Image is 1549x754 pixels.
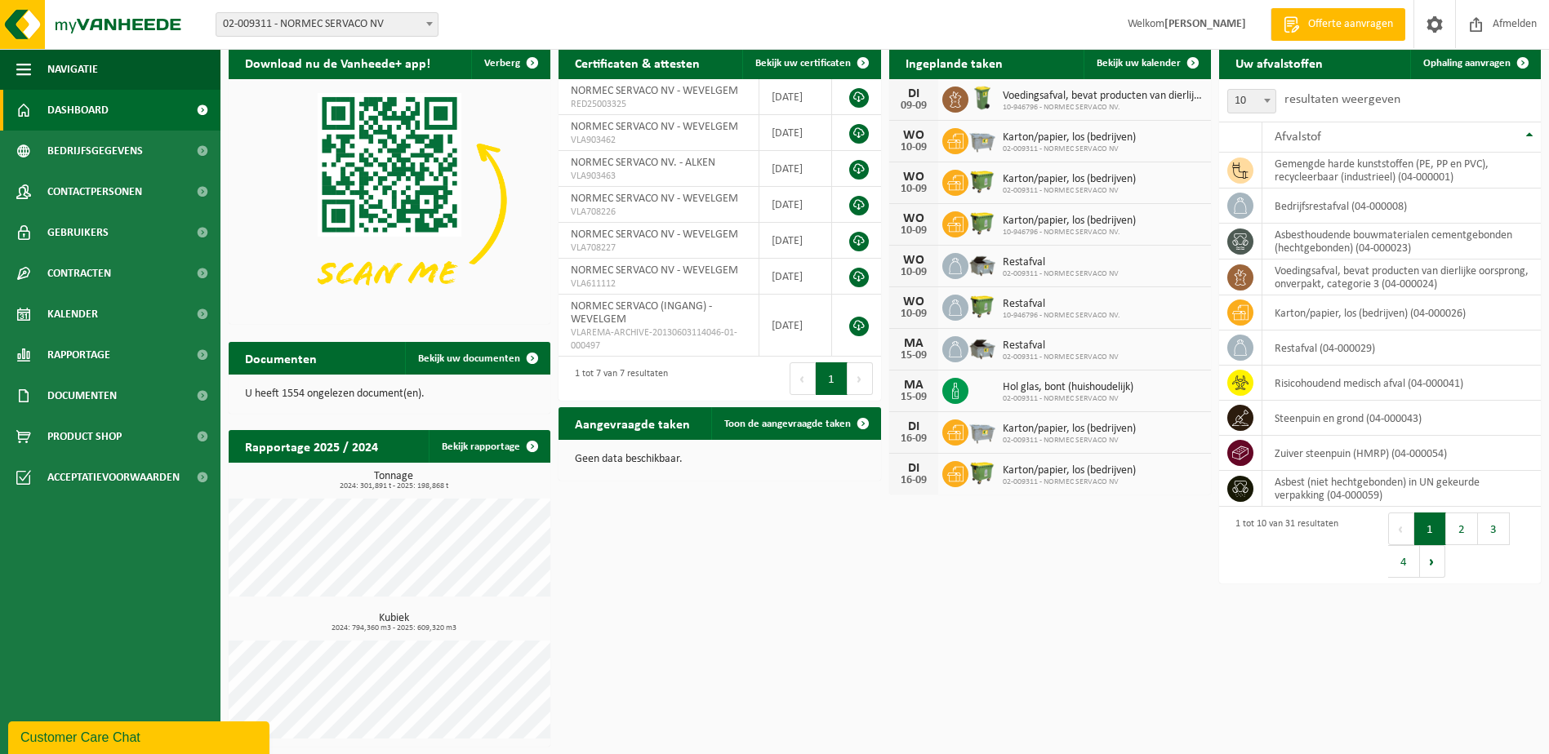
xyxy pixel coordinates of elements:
[47,131,143,171] span: Bedrijfsgegevens
[1003,464,1136,477] span: Karton/papier, los (bedrijven)
[1262,366,1541,401] td: risicohoudend medisch afval (04-000041)
[968,459,996,486] img: WB-1100-HPE-GN-50
[1003,394,1133,404] span: 02-009311 - NORMEC SERVACO NV
[237,471,550,490] h3: Tonnage
[245,388,534,400] p: U heeft 1554 ongelezen document(en).
[816,362,848,395] button: 1
[897,184,930,195] div: 10-09
[889,47,1019,78] h2: Ingeplande taken
[1388,545,1420,578] button: 4
[1003,423,1136,436] span: Karton/papier, los (bedrijven)
[1003,311,1120,321] span: 10-946796 - NORMEC SERVACO NV.
[1227,511,1338,579] div: 1 tot 10 van 31 resultaten
[571,326,746,353] span: VLAREMA-ARCHIVE-20130603114046-01-000497
[47,335,110,375] span: Rapportage
[1003,256,1119,269] span: Restafval
[1262,224,1541,259] td: asbesthoudende bouwmaterialen cementgebonden (hechtgebonden) (04-000023)
[968,167,996,195] img: WB-1100-HPE-GN-50
[571,206,746,219] span: VLA708226
[559,47,716,78] h2: Certificaten & attesten
[571,134,746,147] span: VLA903462
[1228,90,1275,113] span: 10
[575,454,864,465] p: Geen data beschikbaar.
[897,337,930,350] div: MA
[1003,477,1136,487] span: 02-009311 - NORMEC SERVACO NV
[1304,16,1397,33] span: Offerte aanvragen
[897,225,930,237] div: 10-09
[571,228,738,241] span: NORMEC SERVACO NV - WEVELGEM
[1271,8,1405,41] a: Offerte aanvragen
[759,151,833,187] td: [DATE]
[47,416,122,457] span: Product Shop
[968,209,996,237] img: WB-1100-HPE-GN-50
[1003,215,1136,228] span: Karton/papier, los (bedrijven)
[1414,512,1446,545] button: 1
[1262,188,1541,224] td: bedrijfsrestafval (04-000008)
[1003,339,1119,353] span: Restafval
[571,264,738,277] span: NORMEC SERVACO NV - WEVELGEM
[571,157,715,169] span: NORMEC SERVACO NV. - ALKEN
[1003,381,1133,394] span: Hol glas, bont (huishoudelijk)
[47,90,109,131] span: Dashboard
[1388,512,1414,545] button: Previous
[968,251,996,278] img: WB-5000-GAL-GY-01
[724,419,851,429] span: Toon de aangevraagde taken
[571,277,746,291] span: VLA611112
[571,242,746,255] span: VLA708227
[897,254,930,267] div: WO
[848,362,873,395] button: Next
[968,84,996,112] img: WB-0140-HPE-GN-50
[759,223,833,259] td: [DATE]
[47,212,109,253] span: Gebruikers
[1003,186,1136,196] span: 02-009311 - NORMEC SERVACO NV
[897,392,930,403] div: 15-09
[1097,58,1181,69] span: Bekijk uw kalender
[897,142,930,153] div: 10-09
[968,334,996,361] img: WB-5000-GAL-GY-01
[1262,401,1541,436] td: steenpuin en grond (04-000043)
[1084,47,1209,79] a: Bekijk uw kalender
[897,295,930,308] div: WO
[47,375,117,416] span: Documenten
[229,47,447,78] h2: Download nu de Vanheede+ app!
[1423,58,1511,69] span: Ophaling aanvragen
[1262,295,1541,330] td: karton/papier, los (bedrijven) (04-000026)
[897,475,930,486] div: 16-09
[1420,545,1445,578] button: Next
[759,259,833,295] td: [DATE]
[405,342,549,375] a: Bekijk uw documenten
[968,417,996,445] img: WB-2500-GAL-GY-01
[1003,353,1119,362] span: 02-009311 - NORMEC SERVACO NV
[1003,228,1136,237] span: 10-946796 - NORMEC SERVACO NV.
[47,253,111,294] span: Contracten
[897,267,930,278] div: 10-09
[897,350,930,361] div: 15-09
[571,85,738,97] span: NORMEC SERVACO NV - WEVELGEM
[1227,89,1276,113] span: 10
[1262,471,1541,507] td: asbest (niet hechtgebonden) in UN gekeurde verpakking (04-000059)
[790,362,816,395] button: Previous
[1262,259,1541,295] td: voedingsafval, bevat producten van dierlijke oorsprong, onverpakt, categorie 3 (04-000024)
[1284,93,1400,106] label: resultaten weergeven
[897,379,930,392] div: MA
[216,13,438,36] span: 02-009311 - NORMEC SERVACO NV
[237,482,550,490] span: 2024: 301,891 t - 2025: 198,868 t
[1003,436,1136,446] span: 02-009311 - NORMEC SERVACO NV
[1410,47,1539,79] a: Ophaling aanvragen
[1478,512,1510,545] button: 3
[897,308,930,320] div: 10-09
[1003,90,1203,103] span: Voedingsafval, bevat producten van dierlijke oorsprong, onverpakt, categorie 3
[897,87,930,100] div: DI
[484,58,520,69] span: Verberg
[755,58,851,69] span: Bekijk uw certificaten
[237,613,550,632] h3: Kubiek
[571,300,712,326] span: NORMEC SERVACO (INGANG) - WEVELGEM
[571,170,746,183] span: VLA903463
[1003,173,1136,186] span: Karton/papier, los (bedrijven)
[47,294,98,335] span: Kalender
[571,121,738,133] span: NORMEC SERVACO NV - WEVELGEM
[571,98,746,111] span: RED25003325
[897,171,930,184] div: WO
[759,187,833,223] td: [DATE]
[418,353,520,364] span: Bekijk uw documenten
